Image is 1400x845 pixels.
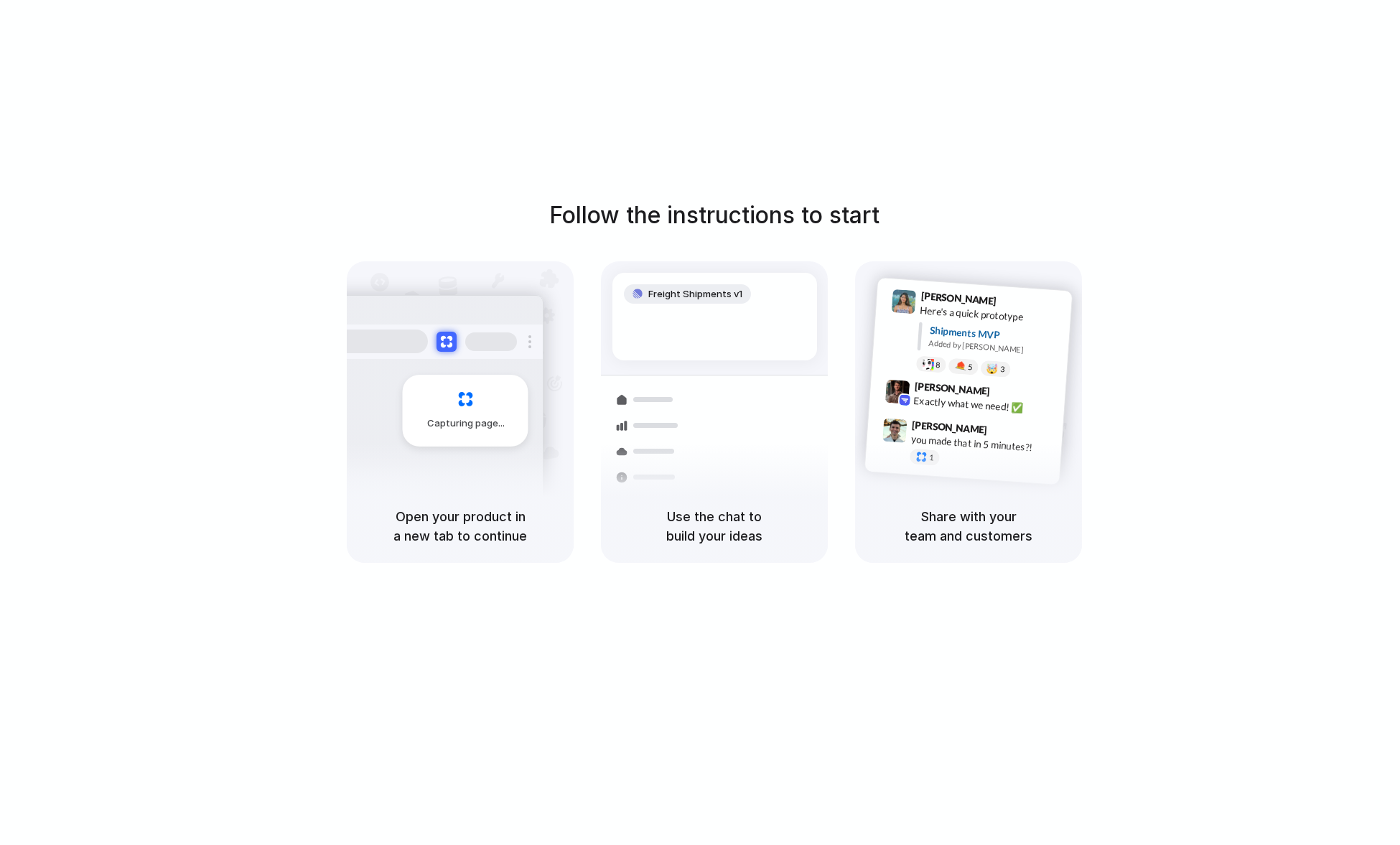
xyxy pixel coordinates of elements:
[991,424,1021,441] span: 9:47 AM
[1000,365,1005,373] span: 3
[618,507,811,546] h5: Use the chat to build your ideas
[920,302,1063,327] div: Here's a quick prototype
[986,363,999,374] div: 🤯
[935,360,941,368] span: 8
[1001,294,1030,312] span: 9:41 AM
[427,416,507,431] span: Capturing page
[929,454,934,462] span: 1
[914,378,990,398] span: [PERSON_NAME]
[928,337,1060,358] div: Added by [PERSON_NAME]
[648,287,742,302] span: Freight Shipments v1
[929,322,1062,346] div: Shipments MVP
[913,393,1057,417] div: Exactly what we need! ✅
[912,416,988,437] span: [PERSON_NAME]
[994,385,1024,402] span: 9:42 AM
[364,507,556,546] h5: Open your product in a new tab to continue
[920,288,997,309] span: [PERSON_NAME]
[910,431,1054,456] div: you made that in 5 minutes?!
[549,198,879,233] h1: Follow the instructions to start
[968,363,973,370] span: 5
[872,507,1065,546] h5: Share with your team and customers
